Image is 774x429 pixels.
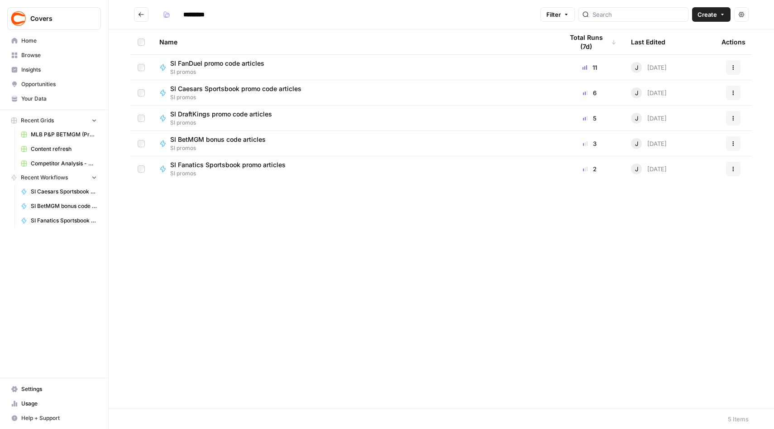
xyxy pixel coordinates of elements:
span: Help + Support [21,414,97,422]
img: Covers Logo [10,10,27,27]
button: Help + Support [7,411,101,425]
span: J [635,114,638,123]
span: Recent Workflows [21,174,68,182]
button: Create [692,7,731,22]
div: 3 [563,139,616,148]
button: Recent Grids [7,114,101,127]
span: SI Fanatics Sportsbook promo articles [170,160,286,169]
span: Recent Grids [21,116,54,125]
a: SI DraftKings promo code articlesSI promos [159,110,549,127]
span: J [635,88,638,97]
span: SI Caesars Sportsbook promo code articles [31,188,97,196]
input: Search [592,10,684,19]
div: [DATE] [631,164,667,174]
span: J [635,63,638,72]
button: Workspace: Covers [7,7,101,30]
div: [DATE] [631,113,667,124]
a: SI FanDuel promo code articlesSI promos [159,59,549,76]
span: Settings [21,385,97,393]
span: Opportunities [21,80,97,88]
div: Actions [721,29,745,54]
span: J [635,139,638,148]
div: 6 [563,88,616,97]
div: [DATE] [631,138,667,149]
a: SI BetMGM bonus code articlesSI promos [159,135,549,152]
a: Competitor Analysis - URL Specific Grid [17,156,101,171]
div: Last Edited [631,29,665,54]
span: SI promos [170,68,272,76]
button: Filter [540,7,575,22]
span: Covers [30,14,85,23]
button: Go back [134,7,148,22]
a: Insights [7,63,101,77]
a: Browse [7,48,101,63]
span: Content refresh [31,145,97,153]
div: [DATE] [631,87,667,98]
span: Competitor Analysis - URL Specific Grid [31,159,97,168]
span: SI Caesars Sportsbook promo code articles [170,84,301,93]
a: Usage [7,396,101,411]
div: [DATE] [631,62,667,73]
a: SI BetMGM bonus code articles [17,199,101,213]
span: SI promos [170,119,279,127]
div: Name [159,29,549,54]
a: Opportunities [7,77,101,92]
div: 11 [563,63,616,72]
span: SI Fanatics Sportsbook promo articles [31,217,97,225]
span: Filter [546,10,561,19]
span: SI promos [170,93,309,101]
button: Recent Workflows [7,171,101,184]
a: Your Data [7,92,101,106]
a: SI Fanatics Sportsbook promo articlesSI promos [159,160,549,178]
div: 2 [563,164,616,174]
div: 5 [563,114,616,123]
span: Home [21,37,97,45]
a: SI Fanatics Sportsbook promo articles [17,213,101,228]
div: Total Runs (7d) [563,29,616,54]
span: SI FanDuel promo code articles [170,59,264,68]
a: Content refresh [17,142,101,156]
span: SI promos [170,144,273,152]
a: Settings [7,382,101,396]
span: SI promos [170,169,293,178]
span: SI DraftKings promo code articles [170,110,272,119]
div: 5 Items [728,415,749,424]
span: Browse [21,51,97,59]
span: Your Data [21,95,97,103]
span: Insights [21,66,97,74]
a: MLB P&P BETMGM (Production) Grid (1) [17,127,101,142]
span: Usage [21,400,97,408]
span: SI BetMGM bonus code articles [170,135,266,144]
a: SI Caesars Sportsbook promo code articles [17,184,101,199]
span: J [635,164,638,174]
span: Create [698,10,717,19]
span: MLB P&P BETMGM (Production) Grid (1) [31,130,97,139]
a: Home [7,34,101,48]
span: SI BetMGM bonus code articles [31,202,97,210]
a: SI Caesars Sportsbook promo code articlesSI promos [159,84,549,101]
